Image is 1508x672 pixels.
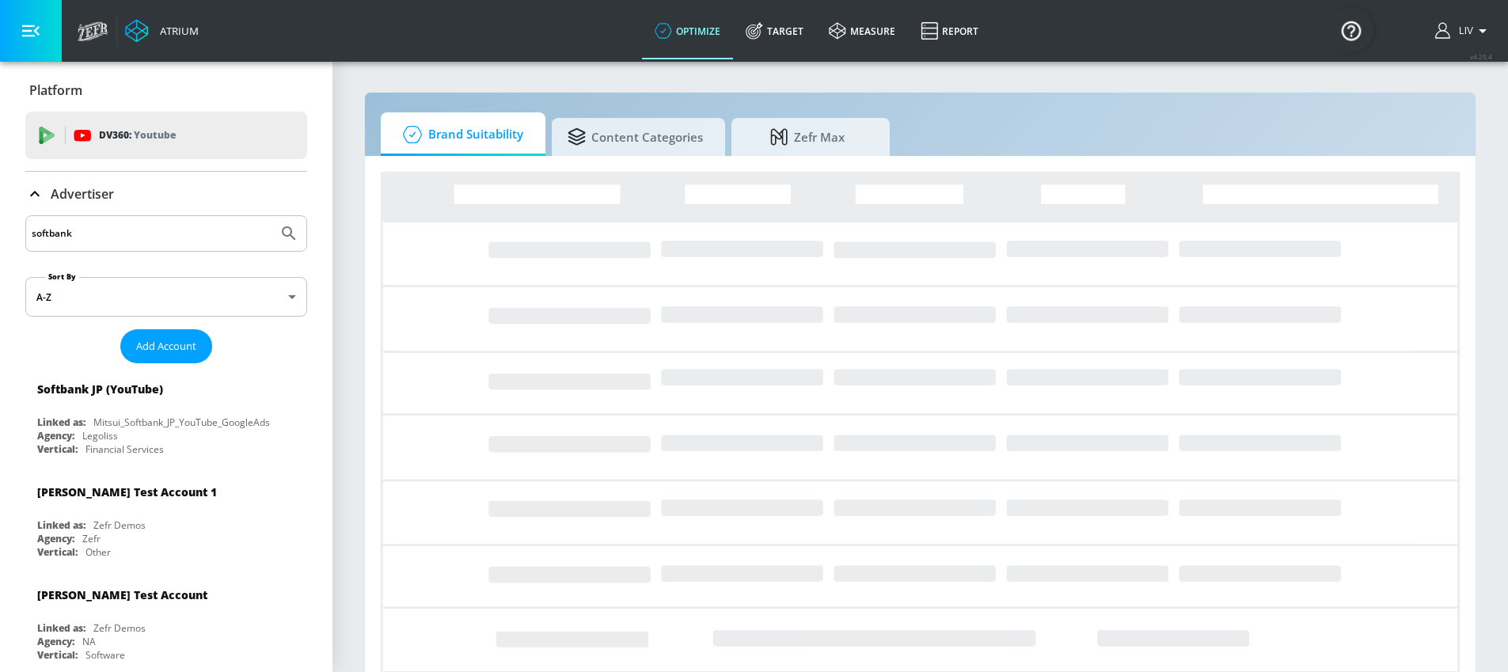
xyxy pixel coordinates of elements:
[37,442,78,456] div: Vertical:
[85,442,164,456] div: Financial Services
[908,2,991,59] a: Report
[397,116,523,154] span: Brand Suitability
[1470,52,1492,61] span: v 4.25.4
[733,2,816,59] a: Target
[29,82,82,99] p: Platform
[85,545,111,559] div: Other
[37,429,74,442] div: Agency:
[25,473,307,563] div: [PERSON_NAME] Test Account 1Linked as:Zefr DemosAgency:ZefrVertical:Other
[32,223,272,244] input: Search by name
[82,429,118,442] div: Legoliss
[45,271,79,282] label: Sort By
[272,216,306,251] button: Submit Search
[642,2,733,59] a: optimize
[93,621,146,635] div: Zefr Demos
[120,329,212,363] button: Add Account
[37,621,85,635] div: Linked as:
[99,127,176,144] p: DV360:
[25,68,307,112] div: Platform
[25,370,307,460] div: Softbank JP (YouTube)Linked as:Mitsui_Softbank_JP_YouTube_GoogleAdsAgency:LegolissVertical:Financ...
[134,127,176,143] p: Youtube
[125,19,199,43] a: Atrium
[816,2,908,59] a: measure
[154,24,199,38] div: Atrium
[1435,21,1492,40] button: Liv
[25,172,307,216] div: Advertiser
[25,277,307,317] div: A-Z
[568,118,703,156] span: Content Categories
[93,518,146,532] div: Zefr Demos
[51,185,114,203] p: Advertiser
[37,532,74,545] div: Agency:
[1329,8,1373,52] button: Open Resource Center
[25,575,307,666] div: [PERSON_NAME] Test AccountLinked as:Zefr DemosAgency:NAVertical:Software
[37,382,163,397] div: Softbank JP (YouTube)
[93,416,270,429] div: Mitsui_Softbank_JP_YouTube_GoogleAds
[37,587,207,602] div: [PERSON_NAME] Test Account
[37,518,85,532] div: Linked as:
[25,112,307,159] div: DV360: Youtube
[82,635,96,648] div: NA
[747,118,868,156] span: Zefr Max
[37,416,85,429] div: Linked as:
[136,337,196,355] span: Add Account
[85,648,125,662] div: Software
[37,545,78,559] div: Vertical:
[82,532,101,545] div: Zefr
[37,484,217,499] div: [PERSON_NAME] Test Account 1
[37,648,78,662] div: Vertical:
[1453,25,1473,36] span: login as: liv.ho@zefr.com
[37,635,74,648] div: Agency:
